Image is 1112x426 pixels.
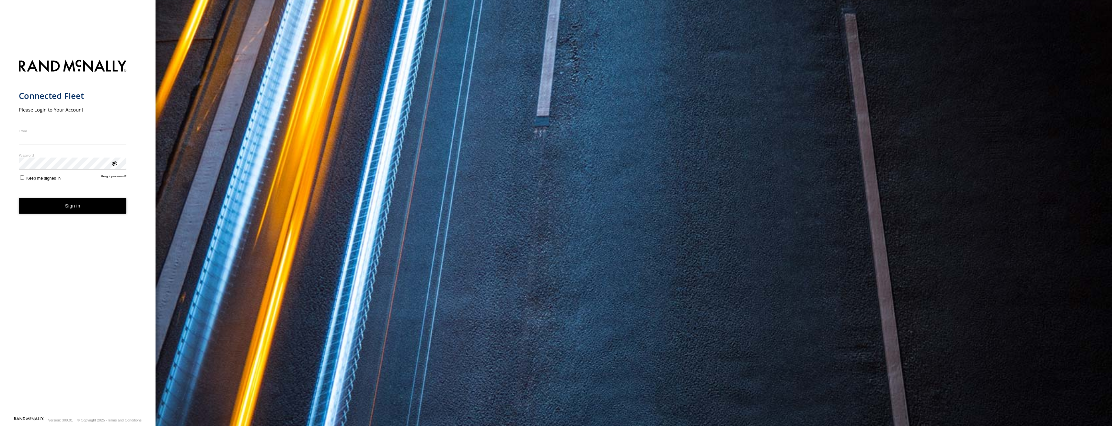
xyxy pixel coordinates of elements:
h1: Connected Fleet [19,90,127,101]
label: Email [19,128,127,133]
a: Forgot password? [101,174,127,181]
img: Rand McNally [19,58,127,75]
a: Visit our Website [14,417,44,423]
div: © Copyright 2025 - [77,418,142,422]
span: Keep me signed in [26,176,61,181]
div: Version: 309.01 [48,418,73,422]
input: Keep me signed in [20,175,24,180]
form: main [19,56,137,416]
label: Password [19,153,127,158]
button: Sign in [19,198,127,214]
div: ViewPassword [111,160,117,166]
a: Terms and Conditions [107,418,142,422]
h2: Please Login to Your Account [19,106,127,113]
